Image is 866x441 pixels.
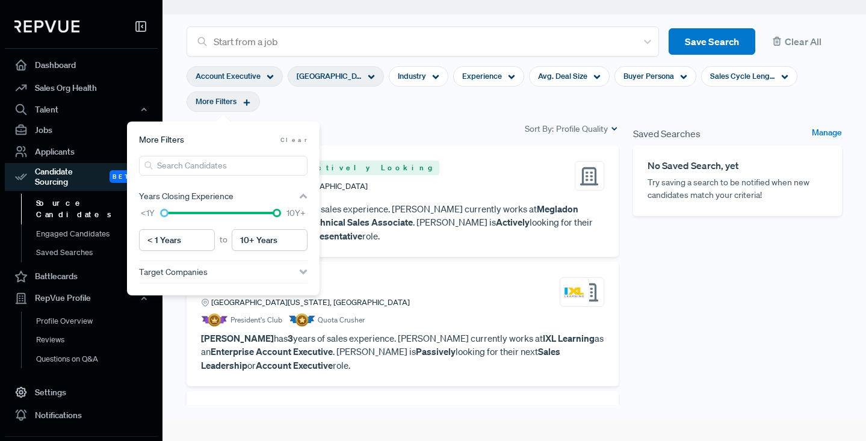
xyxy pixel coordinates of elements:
input: 11 [232,229,308,251]
h6: No Saved Search, yet [648,160,827,171]
strong: Account Executive [256,359,333,371]
span: Buyer Persona [623,70,674,82]
span: More Filters [196,96,237,107]
span: <1Y [141,207,155,220]
a: Battlecards [5,265,158,288]
div: Sort By: [525,123,619,135]
a: Engaged Candidates [21,224,174,244]
img: RepVue [14,20,79,32]
input: 0 [139,229,215,251]
a: Settings [5,381,158,404]
a: Questions on Q&A [21,350,174,369]
strong: [PERSON_NAME] [201,332,274,344]
strong: 3 [288,332,293,344]
p: Try saving a search to be notified when new candidates match your criteria! [648,176,827,202]
a: Dashboard [5,54,158,76]
a: Notifications [5,404,158,427]
a: Saved Searches [21,243,174,262]
strong: Actively [496,216,530,228]
span: Years Closing Experience [139,191,234,201]
p: has year of sales experience. [PERSON_NAME] currently works at as a . [PERSON_NAME] is looking fo... [201,202,604,243]
span: 10Y+ [286,207,306,220]
button: RepVue Profile [5,288,158,309]
span: Saved Searches [633,126,701,141]
a: Reviews [21,330,174,350]
span: Target Companies [139,267,208,277]
strong: Technical Sales Associate [306,216,413,228]
a: Manage [812,126,842,141]
button: Clear All [765,28,842,55]
span: Industry [398,70,426,82]
span: Account Executive [196,70,261,82]
strong: IXL Learning [543,332,595,344]
a: Sales Org Health [5,76,158,99]
a: Applicants [5,140,158,163]
img: Quota Badge [288,313,315,327]
strong: Sales Leadership [201,345,560,371]
button: Candidate Sourcing Beta [5,163,158,191]
span: More Filters [139,134,184,146]
span: Clear [280,135,308,144]
span: Experience [462,70,502,82]
button: Save Search [669,28,755,55]
button: Years Closing Experience [139,185,308,207]
button: Jobs [5,120,158,140]
span: Profile Quality [556,123,608,135]
button: Target Companies [139,261,308,283]
a: Profile Overview [21,312,174,331]
button: Talent [5,99,158,120]
span: [GEOGRAPHIC_DATA][US_STATE], [GEOGRAPHIC_DATA] [211,297,410,308]
img: IXL Learning [563,282,585,303]
p: has years of sales experience. [PERSON_NAME] currently works at as an . [PERSON_NAME] is looking ... [201,332,604,372]
span: Sales Cycle Length [710,70,775,82]
span: Quota Crusher [318,315,365,325]
img: President Badge [201,313,228,327]
div: to [139,229,308,251]
span: Avg. Deal Size [538,70,587,82]
span: Actively Looking [311,161,439,175]
input: Search Candidates [139,156,308,176]
strong: Passively [416,345,456,357]
span: President's Club [230,315,282,325]
strong: Enterprise Account Executive [211,345,333,357]
div: Candidate Sourcing [5,163,158,191]
span: Beta [110,170,140,183]
span: [GEOGRAPHIC_DATA], [GEOGRAPHIC_DATA] [297,70,362,82]
a: Source Candidates [21,194,174,224]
